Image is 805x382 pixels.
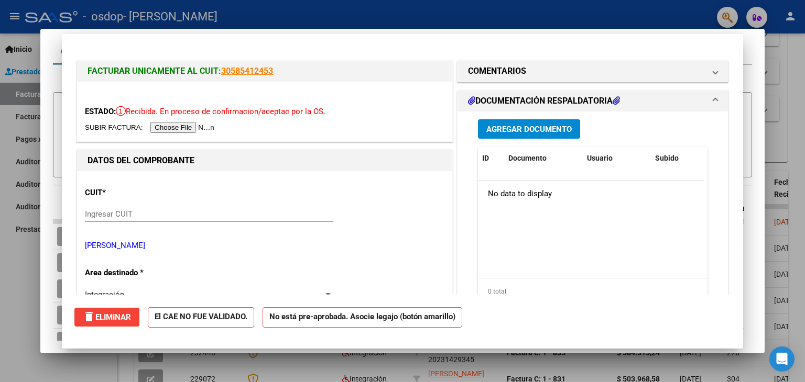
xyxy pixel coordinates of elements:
strong: DATOS DEL COMPROBANTE [88,155,194,165]
span: Documento [508,154,547,162]
mat-icon: delete [83,310,95,323]
span: Integración [85,290,124,299]
span: Agregar Documento [486,125,572,134]
datatable-header-cell: Subido [651,147,703,170]
span: ESTADO: [85,107,116,116]
h1: COMENTARIOS [468,65,526,77]
strong: El CAE NO FUE VALIDADO. [148,307,254,328]
div: No data to display [478,181,704,207]
div: Comprobantes Recibidos [61,46,149,58]
button: Agregar Documento [478,119,580,139]
datatable-header-cell: Documento [504,147,583,170]
strong: No está pre-aprobada. Asocie legajo (botón amarillo) [263,307,462,328]
p: Area destinado * [85,267,193,279]
p: [PERSON_NAME] [85,240,444,252]
datatable-header-cell: Acción [703,147,756,170]
span: Usuario [587,154,613,162]
a: 30585412453 [221,66,273,76]
span: ID [482,154,489,162]
div: DOCUMENTACIÓN RESPALDATORIA [458,111,728,329]
span: Eliminar [83,312,131,322]
span: FACTURAR UNICAMENTE AL CUIT: [88,66,221,76]
datatable-header-cell: Usuario [583,147,651,170]
mat-expansion-panel-header: COMENTARIOS [458,61,728,82]
span: Subido [655,154,679,162]
button: Eliminar [74,308,139,327]
mat-expansion-panel-header: DOCUMENTACIÓN RESPALDATORIA [458,91,728,111]
h1: DOCUMENTACIÓN RESPALDATORIA [468,95,620,107]
div: 0 total [478,278,708,305]
div: Open Intercom Messenger [769,346,795,372]
p: CUIT [85,187,193,199]
span: Recibida. En proceso de confirmacion/aceptac por la OS. [116,107,325,116]
datatable-header-cell: ID [478,147,504,170]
